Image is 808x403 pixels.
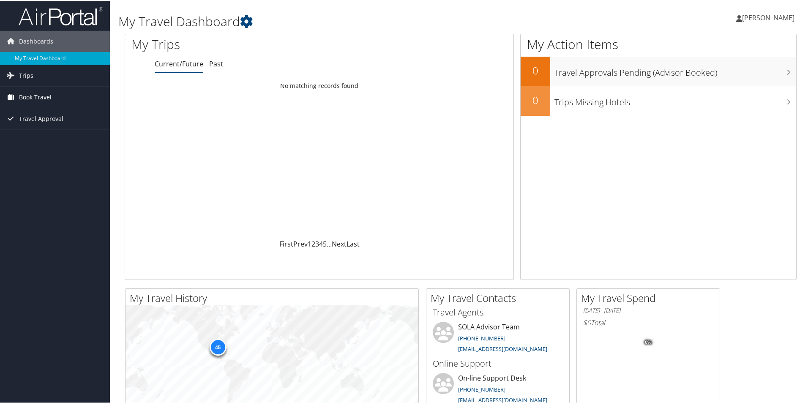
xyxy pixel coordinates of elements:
span: … [327,239,332,248]
h6: Total [583,317,713,326]
h1: My Travel Dashboard [118,12,575,30]
a: Past [209,58,223,68]
span: $0 [583,317,591,326]
a: 3 [315,239,319,248]
h2: 0 [521,92,550,107]
span: Trips [19,64,33,85]
a: [PHONE_NUMBER] [458,334,505,341]
span: Dashboards [19,30,53,51]
span: Book Travel [19,86,52,107]
a: Last [347,239,360,248]
h3: Travel Agents [433,306,563,318]
a: 0Travel Approvals Pending (Advisor Booked) [521,56,796,85]
h2: My Travel Contacts [431,290,569,304]
td: No matching records found [125,77,513,93]
a: [EMAIL_ADDRESS][DOMAIN_NAME] [458,395,547,403]
h1: My Trips [131,35,345,52]
a: [PERSON_NAME] [736,4,803,30]
a: 5 [323,239,327,248]
a: First [279,239,293,248]
div: 45 [209,338,226,355]
h3: Travel Approvals Pending (Advisor Booked) [554,62,796,78]
h2: My Travel Spend [581,290,720,304]
h1: My Action Items [521,35,796,52]
span: Travel Approval [19,107,63,129]
span: [PERSON_NAME] [742,12,794,22]
h3: Trips Missing Hotels [554,91,796,107]
img: airportal-logo.png [19,5,103,25]
h2: 0 [521,63,550,77]
h6: [DATE] - [DATE] [583,306,713,314]
a: Current/Future [155,58,203,68]
a: [PHONE_NUMBER] [458,385,505,392]
a: Next [332,239,347,248]
a: [EMAIL_ADDRESS][DOMAIN_NAME] [458,344,547,352]
a: 4 [319,239,323,248]
a: 2 [311,239,315,248]
tspan: 0% [645,339,652,344]
a: Prev [293,239,308,248]
a: 0Trips Missing Hotels [521,85,796,115]
a: 1 [308,239,311,248]
h3: Online Support [433,357,563,369]
h2: My Travel History [130,290,418,304]
li: SOLA Advisor Team [429,321,567,356]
